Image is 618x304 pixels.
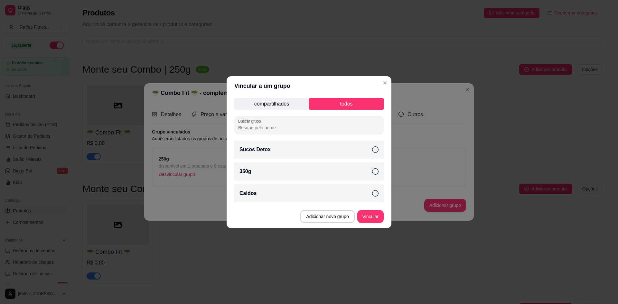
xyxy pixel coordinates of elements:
[238,118,263,124] label: Buscar grupo
[239,146,271,153] p: Sucos Detox
[227,76,391,96] header: Vincular a um grupo
[380,78,390,88] button: Close
[357,210,384,223] button: Vincular
[300,210,354,223] button: Adicionar novo grupo
[309,98,384,110] p: todos
[234,98,309,110] p: compartilhados
[239,168,251,175] p: 350g
[238,124,380,131] input: Buscar grupo
[239,189,257,197] p: Caldos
